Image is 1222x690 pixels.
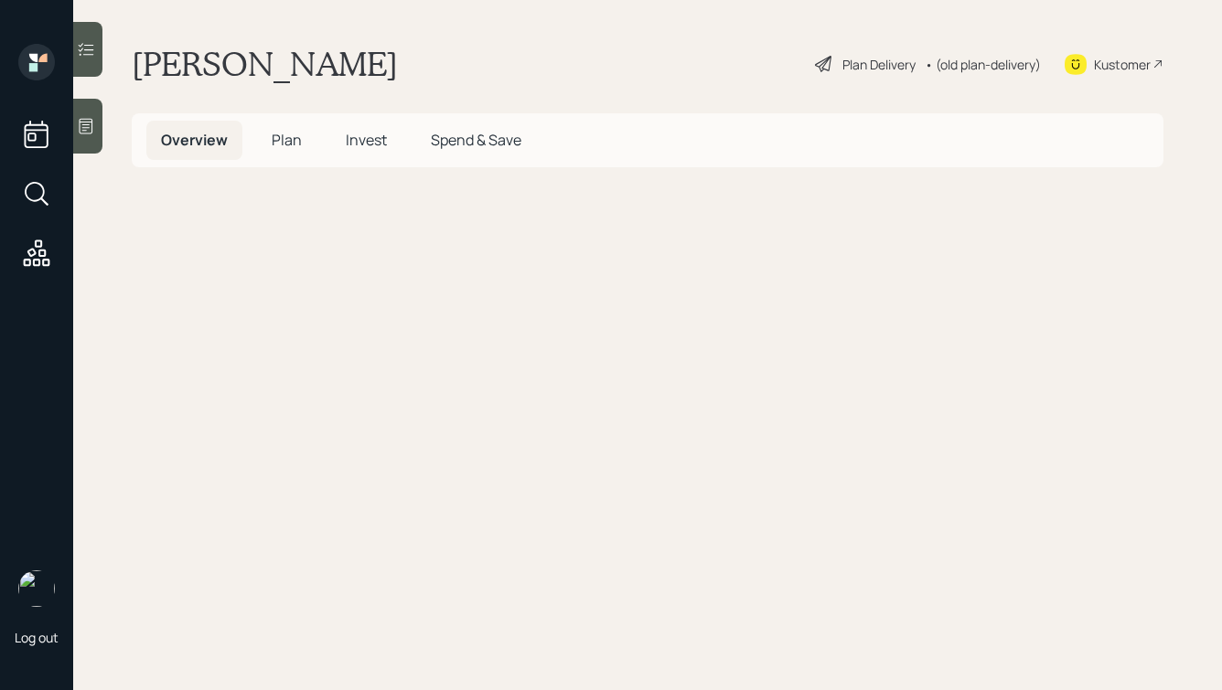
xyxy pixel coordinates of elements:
[161,130,228,150] span: Overview
[346,130,387,150] span: Invest
[1094,55,1151,74] div: Kustomer
[132,44,398,84] h1: [PERSON_NAME]
[925,55,1041,74] div: • (old plan-delivery)
[15,629,59,646] div: Log out
[272,130,302,150] span: Plan
[842,55,916,74] div: Plan Delivery
[431,130,521,150] span: Spend & Save
[18,570,55,607] img: hunter_neumayer.jpg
